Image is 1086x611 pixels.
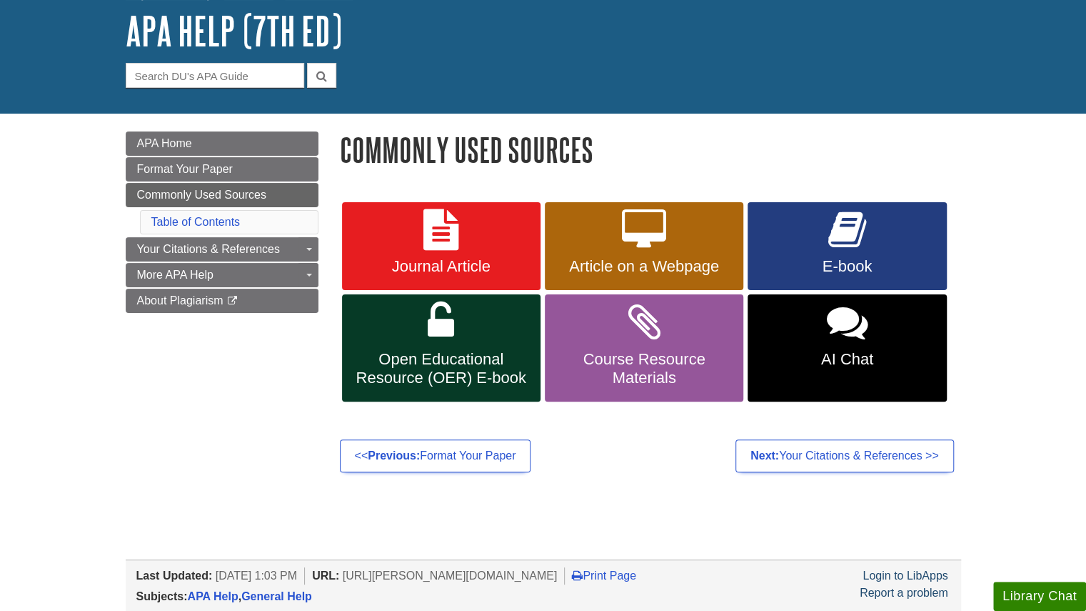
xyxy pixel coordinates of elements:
i: Print Page [572,570,583,581]
span: AI Chat [758,350,935,369]
span: Commonly Used Sources [137,189,266,201]
a: Next:Your Citations & References >> [735,439,954,472]
strong: Previous: [368,449,420,462]
a: Format Your Paper [126,157,318,182]
a: Commonly Used Sources [126,183,318,207]
strong: Next: [750,449,779,462]
a: E-book [748,202,946,291]
span: Last Updated: [136,570,213,582]
a: AI Chat [748,294,946,402]
span: [DATE] 1:03 PM [216,570,297,582]
span: About Plagiarism [137,294,223,307]
span: Your Citations & References [137,243,280,255]
a: About Plagiarism [126,289,318,313]
a: Your Citations & References [126,237,318,262]
span: , [188,590,312,602]
a: More APA Help [126,263,318,287]
input: Search DU's APA Guide [126,63,304,88]
a: Table of Contents [151,216,241,228]
span: Open Educational Resource (OER) E-book [353,350,530,387]
span: Subjects: [136,590,188,602]
a: APA Home [126,131,318,156]
span: E-book [758,257,935,276]
i: This link opens in a new window [226,297,238,306]
span: More APA Help [137,269,213,281]
span: [URL][PERSON_NAME][DOMAIN_NAME] [343,570,558,582]
div: Guide Page Menu [126,131,318,313]
span: Article on a Webpage [555,257,733,276]
a: Journal Article [342,202,541,291]
a: APA Help (7th Ed) [126,9,342,53]
a: General Help [241,590,312,602]
a: Login to LibApps [863,570,947,582]
span: Format Your Paper [137,163,233,175]
a: <<Previous:Format Your Paper [340,439,531,472]
a: APA Help [188,590,238,602]
span: APA Home [137,137,192,149]
span: URL: [312,570,339,582]
span: Course Resource Materials [555,350,733,387]
a: Course Resource Materials [545,294,743,402]
a: Print Page [572,570,636,582]
a: Article on a Webpage [545,202,743,291]
span: Journal Article [353,257,530,276]
a: Open Educational Resource (OER) E-book [342,294,541,402]
button: Library Chat [993,582,1086,611]
a: Report a problem [860,587,948,599]
h1: Commonly Used Sources [340,131,961,168]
